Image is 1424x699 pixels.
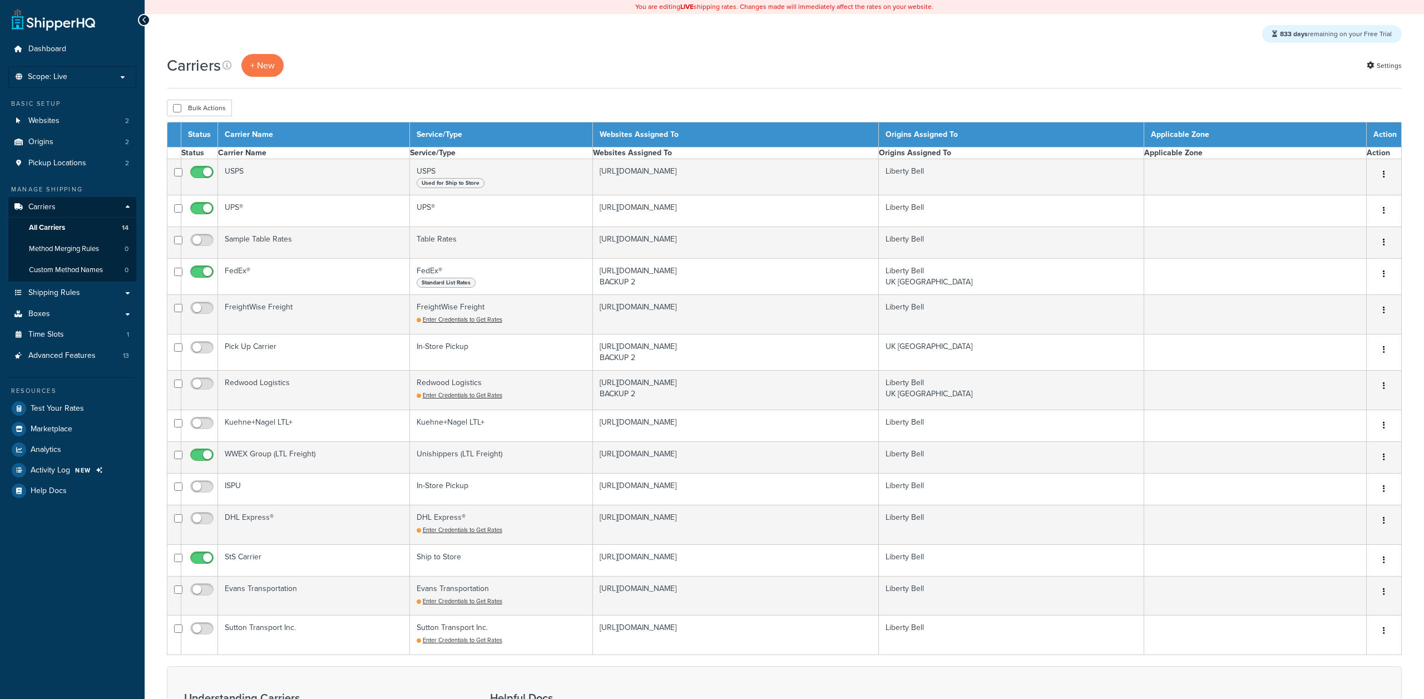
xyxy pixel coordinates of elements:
td: Liberty Bell [878,195,1144,227]
span: Origins [28,137,53,147]
span: Method Merging Rules [29,244,99,254]
td: Liberty Bell [878,505,1144,544]
td: [URL][DOMAIN_NAME] [592,195,878,227]
h1: Carriers [167,55,221,76]
th: Origins Assigned To [878,122,1144,147]
span: NEW [75,466,91,475]
span: Boxes [28,309,50,319]
th: Websites Assigned To [592,147,878,159]
li: Custom Method Names [8,260,136,280]
td: ISPU [218,473,410,505]
a: Enter Credentials to Get Rates [417,597,502,606]
th: Action [1367,147,1402,159]
td: UK [GEOGRAPHIC_DATA] [878,334,1144,371]
li: All Carriers [8,218,136,238]
span: Websites [28,116,60,126]
div: remaining on your Free Trial [1262,25,1402,43]
button: Bulk Actions [167,100,232,116]
td: Liberty Bell [878,410,1144,441]
td: FedEx® [218,259,410,295]
a: Settings [1367,58,1402,73]
span: Enter Credentials to Get Rates [423,636,502,644]
span: 2 [125,159,129,168]
span: Analytics [31,445,61,455]
span: Carriers [28,203,56,212]
div: Manage Shipping [8,185,136,194]
span: Standard List Rates [417,278,476,288]
div: Basic Setup [8,99,136,109]
span: 2 [125,137,129,147]
td: Redwood Logistics [218,371,410,410]
th: Origins Assigned To [878,147,1144,159]
a: ShipperHQ Home [12,8,95,31]
a: Dashboard [8,39,136,60]
td: Liberty Bell UK [GEOGRAPHIC_DATA] [878,259,1144,295]
td: Kuehne+Nagel LTL+ [218,410,410,441]
td: Kuehne+Nagel LTL+ [409,410,592,441]
th: Websites Assigned To [592,122,878,147]
td: Unishippers (LTL Freight) [409,441,592,473]
a: Analytics [8,440,136,460]
a: Enter Credentials to Get Rates [417,636,502,644]
a: Boxes [8,304,136,324]
th: Carrier Name [218,122,410,147]
a: All Carriers 14 [8,218,136,238]
li: Pickup Locations [8,153,136,174]
span: 0 [125,244,128,254]
td: [URL][DOMAIN_NAME] BACKUP 2 [592,259,878,295]
span: Marketplace [31,425,72,434]
b: LIVE [680,2,694,12]
span: Enter Credentials to Get Rates [423,391,502,400]
td: Redwood Logistics [409,371,592,410]
li: Websites [8,111,136,131]
td: Liberty Bell [878,473,1144,505]
td: Liberty Bell [878,159,1144,195]
td: USPS [409,159,592,195]
th: Status [181,122,218,147]
a: Time Slots 1 [8,324,136,345]
a: Shipping Rules [8,283,136,303]
td: [URL][DOMAIN_NAME] [592,410,878,441]
a: Enter Credentials to Get Rates [417,315,502,324]
td: Pick Up Carrier [218,334,410,371]
td: Sutton Transport Inc. [218,616,410,655]
td: [URL][DOMAIN_NAME] [592,616,878,655]
span: Pickup Locations [28,159,86,168]
td: Liberty Bell [878,227,1144,259]
a: Pickup Locations 2 [8,153,136,174]
a: Custom Method Names 0 [8,260,136,280]
li: Marketplace [8,419,136,439]
th: Service/Type [409,122,592,147]
li: Activity Log [8,460,136,480]
td: USPS [218,159,410,195]
span: Enter Credentials to Get Rates [423,525,502,534]
td: Liberty Bell [878,441,1144,473]
td: UPS® [218,195,410,227]
span: All Carriers [29,223,65,233]
li: Time Slots [8,324,136,345]
a: Help Docs [8,481,136,501]
span: 14 [122,223,128,233]
li: Advanced Features [8,346,136,366]
td: FreightWise Freight [218,295,410,334]
td: DHL Express® [409,505,592,544]
strong: 833 days [1280,29,1308,39]
li: Test Your Rates [8,398,136,419]
td: In-Store Pickup [409,334,592,371]
span: Used for Ship to Store [417,178,484,188]
span: Advanced Features [28,351,96,361]
td: [URL][DOMAIN_NAME] BACKUP 2 [592,371,878,410]
li: Method Merging Rules [8,239,136,259]
td: Evans Transportation [409,576,592,616]
a: Origins 2 [8,132,136,152]
td: DHL Express® [218,505,410,544]
td: [URL][DOMAIN_NAME] [592,473,878,505]
span: 1 [127,330,129,339]
td: [URL][DOMAIN_NAME] BACKUP 2 [592,334,878,371]
span: Shipping Rules [28,288,80,298]
span: Time Slots [28,330,64,339]
span: Test Your Rates [31,404,84,414]
span: Enter Credentials to Get Rates [423,597,502,606]
td: [URL][DOMAIN_NAME] [592,295,878,334]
